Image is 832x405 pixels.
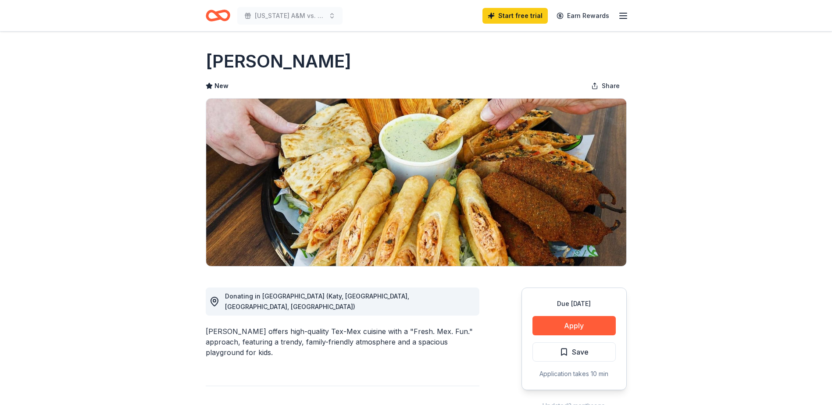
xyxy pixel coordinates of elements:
[602,81,620,91] span: Share
[237,7,343,25] button: [US_STATE] A&M vs. t.u. Watch Party/[GEOGRAPHIC_DATA]
[206,99,626,266] img: Image for Jimmy Changas
[225,292,409,310] span: Donating in [GEOGRAPHIC_DATA] (Katy, [GEOGRAPHIC_DATA], [GEOGRAPHIC_DATA], [GEOGRAPHIC_DATA])
[255,11,325,21] span: [US_STATE] A&M vs. t.u. Watch Party/[GEOGRAPHIC_DATA]
[206,326,479,358] div: [PERSON_NAME] offers high-quality Tex-Mex cuisine with a "Fresh. Mex. Fun." approach, featuring a...
[206,5,230,26] a: Home
[532,369,616,379] div: Application takes 10 min
[482,8,548,24] a: Start free trial
[214,81,229,91] span: New
[584,77,627,95] button: Share
[532,316,616,335] button: Apply
[532,298,616,309] div: Due [DATE]
[551,8,614,24] a: Earn Rewards
[532,342,616,362] button: Save
[572,346,589,358] span: Save
[206,49,351,74] h1: [PERSON_NAME]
